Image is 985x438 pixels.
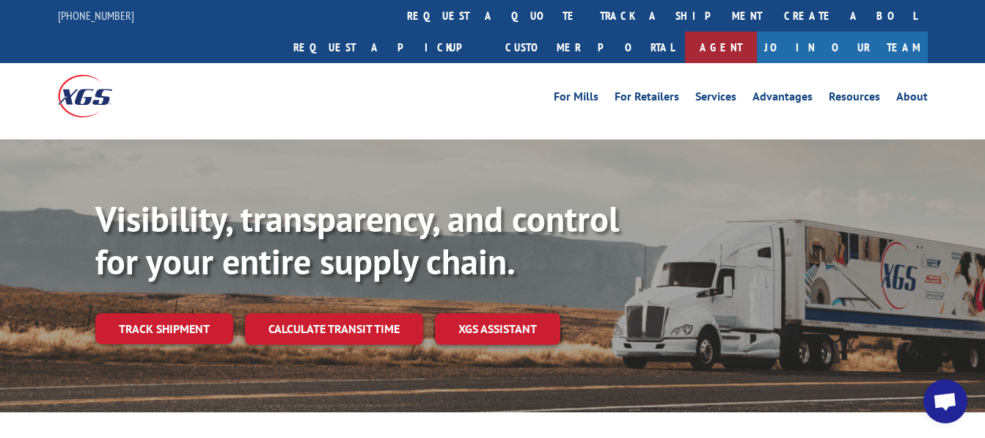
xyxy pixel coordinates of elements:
[554,91,598,107] a: For Mills
[685,32,757,63] a: Agent
[95,196,619,284] b: Visibility, transparency, and control for your entire supply chain.
[753,91,813,107] a: Advantages
[757,32,928,63] a: Join Our Team
[58,8,134,23] a: [PHONE_NUMBER]
[695,91,736,107] a: Services
[896,91,928,107] a: About
[829,91,880,107] a: Resources
[615,91,679,107] a: For Retailers
[245,313,423,345] a: Calculate transit time
[494,32,685,63] a: Customer Portal
[923,379,967,423] div: Open chat
[282,32,494,63] a: Request a pickup
[95,313,233,344] a: Track shipment
[435,313,560,345] a: XGS ASSISTANT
